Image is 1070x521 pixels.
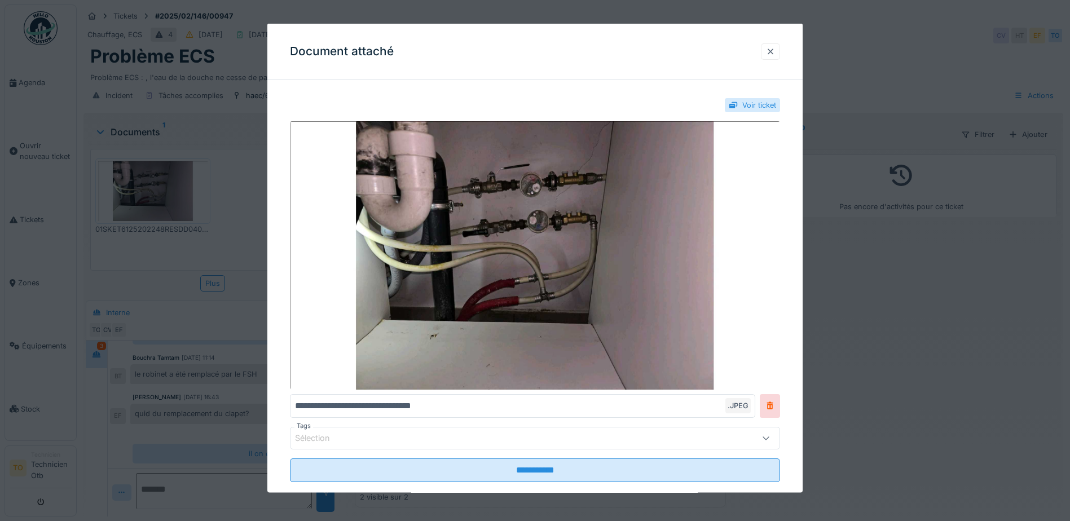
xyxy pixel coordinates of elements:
[294,421,313,430] label: Tags
[725,398,751,413] div: .JPEG
[290,121,780,389] img: 29b7128a-b8ee-41aa-855a-ba2e9f82f208-01SKET6125202248RESDD04022025_1109.JPEG
[290,45,394,59] h3: Document attaché
[742,100,776,111] div: Voir ticket
[295,431,346,444] div: Sélection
